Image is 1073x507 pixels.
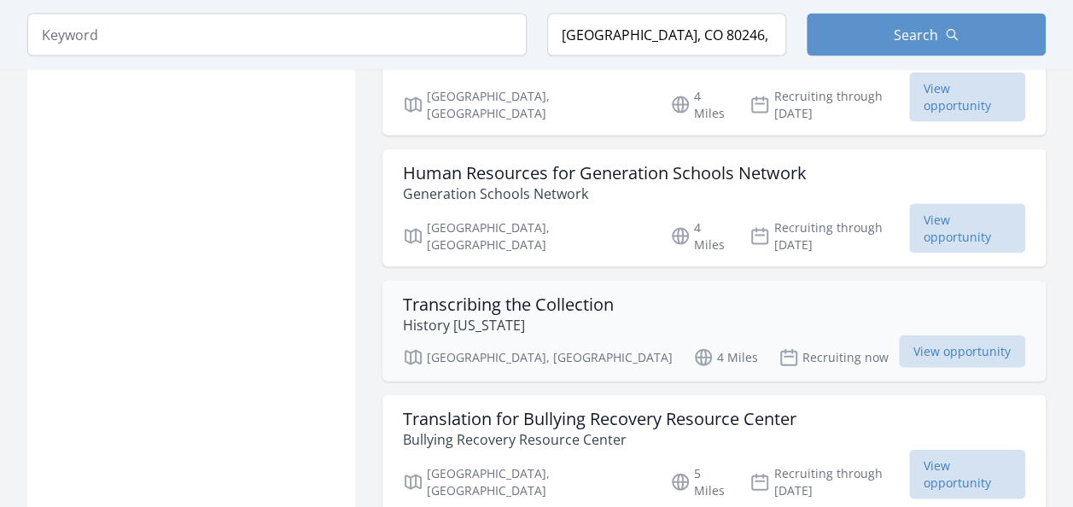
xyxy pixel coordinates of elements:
[779,347,889,368] p: Recruiting now
[547,14,786,56] input: Location
[670,465,729,499] p: 5 Miles
[403,163,807,184] h3: Human Resources for Generation Schools Network
[693,347,758,368] p: 4 Miles
[909,450,1025,499] span: View opportunity
[894,25,938,45] span: Search
[670,219,729,253] p: 4 Miles
[749,88,908,122] p: Recruiting through [DATE]
[382,281,1046,382] a: Transcribing the Collection History [US_STATE] [GEOGRAPHIC_DATA], [GEOGRAPHIC_DATA] 4 Miles Recru...
[403,219,650,253] p: [GEOGRAPHIC_DATA], [GEOGRAPHIC_DATA]
[382,149,1046,267] a: Human Resources for Generation Schools Network Generation Schools Network [GEOGRAPHIC_DATA], [GEO...
[403,347,673,368] p: [GEOGRAPHIC_DATA], [GEOGRAPHIC_DATA]
[899,335,1025,368] span: View opportunity
[382,18,1046,136] a: Social Media for HECHO HECHO [GEOGRAPHIC_DATA], [GEOGRAPHIC_DATA] 4 Miles Recruiting through [DAT...
[403,429,796,450] p: Bullying Recovery Resource Center
[403,88,650,122] p: [GEOGRAPHIC_DATA], [GEOGRAPHIC_DATA]
[807,14,1046,56] button: Search
[27,14,527,56] input: Keyword
[909,73,1025,122] span: View opportunity
[670,88,729,122] p: 4 Miles
[403,294,614,315] h3: Transcribing the Collection
[403,465,650,499] p: [GEOGRAPHIC_DATA], [GEOGRAPHIC_DATA]
[909,204,1025,253] span: View opportunity
[403,184,807,204] p: Generation Schools Network
[403,409,796,429] h3: Translation for Bullying Recovery Resource Center
[749,465,908,499] p: Recruiting through [DATE]
[749,219,908,253] p: Recruiting through [DATE]
[403,315,614,335] p: History [US_STATE]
